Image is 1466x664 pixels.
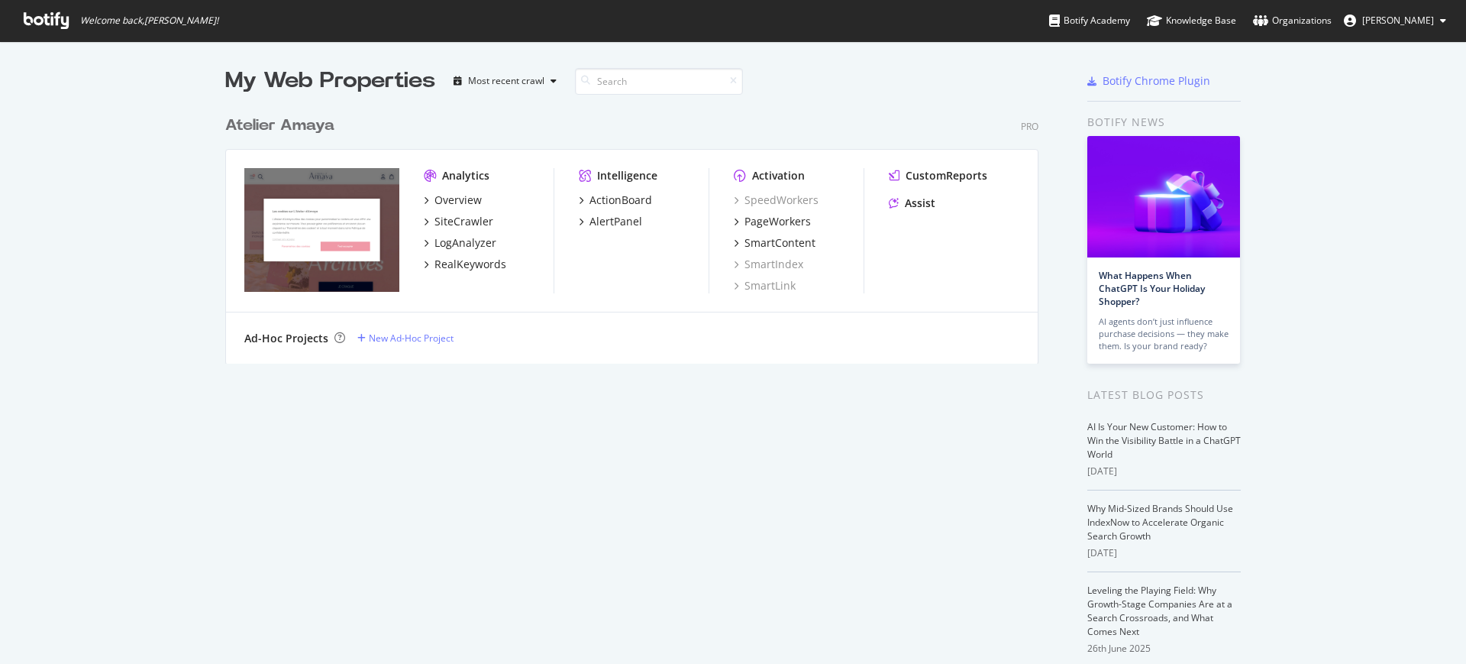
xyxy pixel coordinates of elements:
[589,193,652,208] div: ActionBoard
[1087,642,1241,656] div: 26th June 2025
[734,257,803,272] a: SmartIndex
[434,214,493,229] div: SiteCrawler
[1087,584,1232,638] a: Leveling the Playing Field: Why Growth-Stage Companies Are at a Search Crossroads, and What Comes...
[424,257,506,272] a: RealKeywords
[1103,73,1210,89] div: Botify Chrome Plugin
[744,214,811,229] div: PageWorkers
[1087,114,1241,131] div: Botify news
[244,331,328,346] div: Ad-Hoc Projects
[225,115,341,137] a: Atelier Amaya
[1087,502,1233,543] a: Why Mid-Sized Brands Should Use IndexNow to Accelerate Organic Search Growth
[244,168,399,292] img: atelier-amaya.com
[80,15,218,27] span: Welcome back, [PERSON_NAME] !
[447,69,563,93] button: Most recent crawl
[1087,73,1210,89] a: Botify Chrome Plugin
[1087,420,1241,461] a: AI Is Your New Customer: How to Win the Visibility Battle in a ChatGPT World
[1087,387,1241,403] div: Latest Blog Posts
[734,278,796,293] a: SmartLink
[1021,120,1038,133] div: Pro
[225,66,435,96] div: My Web Properties
[424,193,482,208] a: Overview
[434,235,496,251] div: LogAnalyzer
[1147,13,1236,28] div: Knowledge Base
[734,235,815,251] a: SmartContent
[225,115,334,137] div: Atelier Amaya
[434,257,506,272] div: RealKeywords
[589,214,642,229] div: AlertPanel
[1362,14,1434,27] span: Adèle Chevalier
[579,193,652,208] a: ActionBoard
[1049,13,1130,28] div: Botify Academy
[575,68,743,95] input: Search
[1253,13,1332,28] div: Organizations
[597,168,657,183] div: Intelligence
[889,196,935,211] a: Assist
[579,214,642,229] a: AlertPanel
[424,235,496,251] a: LogAnalyzer
[442,168,489,183] div: Analytics
[734,214,811,229] a: PageWorkers
[357,332,454,345] a: New Ad-Hoc Project
[1099,316,1229,352] div: AI agents don’t just influence purchase decisions — they make them. Is your brand ready?
[752,168,805,183] div: Activation
[468,76,544,86] div: Most recent crawl
[1087,136,1240,258] img: What Happens When ChatGPT Is Your Holiday Shopper?
[905,196,935,211] div: Assist
[1099,269,1205,308] a: What Happens When ChatGPT Is Your Holiday Shopper?
[434,193,482,208] div: Overview
[1087,546,1241,560] div: [DATE]
[369,332,454,345] div: New Ad-Hoc Project
[734,193,819,208] a: SpeedWorkers
[744,235,815,251] div: SmartContent
[1087,465,1241,478] div: [DATE]
[889,168,987,183] a: CustomReports
[424,214,493,229] a: SiteCrawler
[1332,8,1458,33] button: [PERSON_NAME]
[906,168,987,183] div: CustomReports
[225,96,1051,364] div: grid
